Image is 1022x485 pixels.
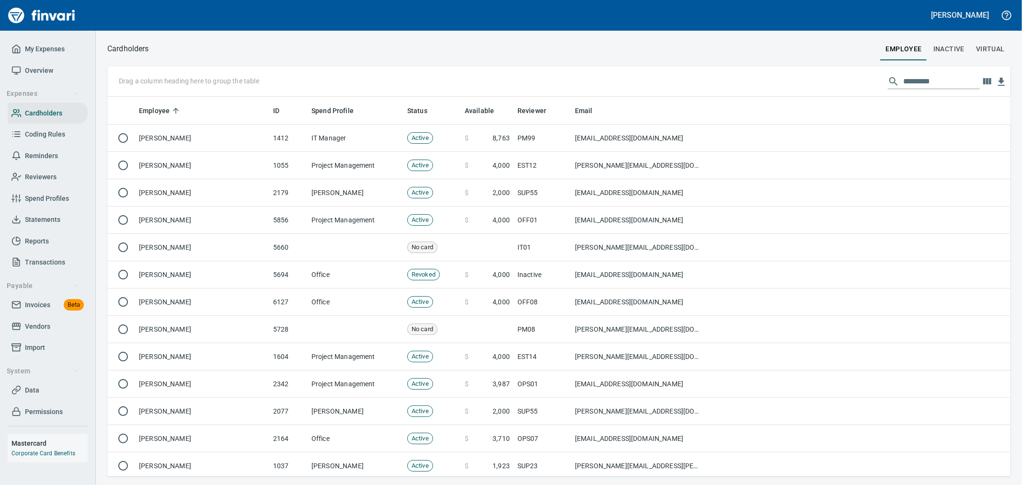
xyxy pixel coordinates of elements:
span: $ [465,215,469,225]
a: Reminders [8,145,88,167]
h5: [PERSON_NAME] [931,10,989,20]
td: IT01 [514,234,571,261]
td: 1412 [269,125,308,152]
button: Payable [3,277,83,295]
td: SUP55 [514,398,571,425]
span: No card [408,325,437,334]
span: Reviewers [25,171,57,183]
td: [PERSON_NAME] [135,343,269,370]
td: 1055 [269,152,308,179]
td: Office [308,425,403,452]
span: Coding Rules [25,128,65,140]
td: [PERSON_NAME][EMAIL_ADDRESS][PERSON_NAME][DOMAIN_NAME] [571,452,705,480]
span: Reviewer [517,105,546,116]
a: Vendors [8,316,88,337]
span: $ [465,161,469,170]
td: Project Management [308,343,403,370]
td: [PERSON_NAME] [135,316,269,343]
td: [PERSON_NAME] [135,125,269,152]
td: 5728 [269,316,308,343]
td: [EMAIL_ADDRESS][DOMAIN_NAME] [571,370,705,398]
a: Transactions [8,252,88,273]
button: System [3,362,83,380]
span: $ [465,133,469,143]
td: Office [308,261,403,289]
a: Statements [8,209,88,231]
span: 3,710 [493,434,510,443]
td: [EMAIL_ADDRESS][DOMAIN_NAME] [571,207,705,234]
span: Overview [25,65,53,77]
a: Cardholders [8,103,88,124]
span: 4,000 [493,352,510,361]
span: Active [408,298,433,307]
span: Available [465,105,494,116]
span: Available [465,105,506,116]
span: Cardholders [25,107,62,119]
span: Spend Profile [311,105,354,116]
span: Permissions [25,406,63,418]
td: 2342 [269,370,308,398]
td: EST12 [514,152,571,179]
span: Spend Profile [311,105,366,116]
a: Permissions [8,401,88,423]
td: [PERSON_NAME] [135,452,269,480]
span: Active [408,407,433,416]
td: [PERSON_NAME] [135,289,269,316]
span: Active [408,188,433,197]
a: Spend Profiles [8,188,88,209]
span: 8,763 [493,133,510,143]
span: Active [408,161,433,170]
p: Cardholders [107,43,149,55]
span: Vendors [25,321,50,333]
td: [PERSON_NAME][EMAIL_ADDRESS][DOMAIN_NAME] [571,152,705,179]
span: Email [575,105,605,116]
span: Inactive [933,43,965,55]
button: [PERSON_NAME] [929,8,991,23]
span: Active [408,434,433,443]
a: Data [8,380,88,401]
td: SUP23 [514,452,571,480]
span: $ [465,297,469,307]
td: [PERSON_NAME][EMAIL_ADDRESS][DOMAIN_NAME] [571,398,705,425]
td: [PERSON_NAME][EMAIL_ADDRESS][DOMAIN_NAME] [571,234,705,261]
td: [EMAIL_ADDRESS][DOMAIN_NAME] [571,289,705,316]
span: Transactions [25,256,65,268]
td: 2164 [269,425,308,452]
td: 1037 [269,452,308,480]
span: No card [408,243,437,252]
td: [PERSON_NAME] [135,152,269,179]
span: Active [408,216,433,225]
span: Status [407,105,440,116]
td: Project Management [308,370,403,398]
a: Corporate Card Benefits [11,450,75,457]
a: InvoicesBeta [8,294,88,316]
td: Project Management [308,152,403,179]
td: [PERSON_NAME] [135,234,269,261]
td: [PERSON_NAME] [308,452,403,480]
a: Overview [8,60,88,81]
a: Reviewers [8,166,88,188]
td: [PERSON_NAME] [135,261,269,289]
td: IT Manager [308,125,403,152]
td: [PERSON_NAME] [135,179,269,207]
td: Project Management [308,207,403,234]
td: OPS07 [514,425,571,452]
span: $ [465,188,469,197]
td: [PERSON_NAME][EMAIL_ADDRESS][DOMAIN_NAME] [571,316,705,343]
span: employee [886,43,922,55]
td: 1604 [269,343,308,370]
span: Spend Profiles [25,193,69,205]
h6: Mastercard [11,438,88,449]
span: $ [465,270,469,279]
span: System [7,365,79,377]
span: Expenses [7,88,79,100]
span: Employee [139,105,182,116]
td: 2179 [269,179,308,207]
td: Office [308,289,403,316]
span: 2,000 [493,188,510,197]
td: 5694 [269,261,308,289]
td: SUP55 [514,179,571,207]
span: 4,000 [493,215,510,225]
span: Active [408,134,433,143]
td: [PERSON_NAME] [308,179,403,207]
